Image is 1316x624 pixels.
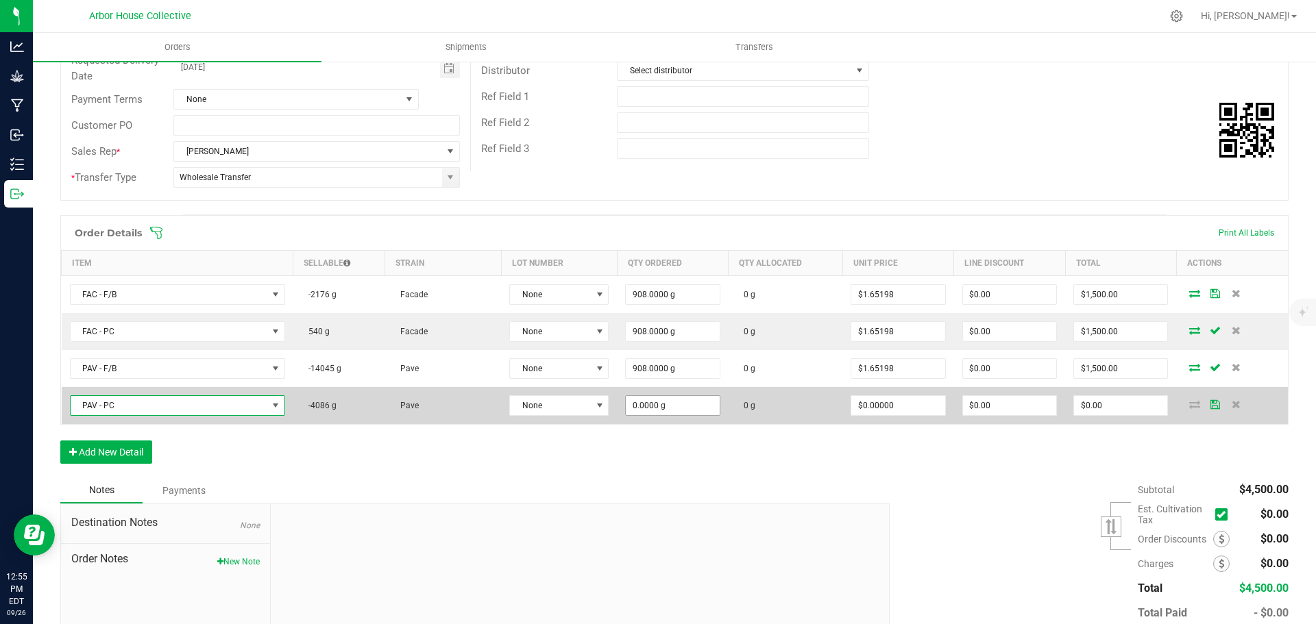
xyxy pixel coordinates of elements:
[618,61,851,80] span: Select distributor
[501,251,617,276] th: Lot Number
[1260,557,1289,570] span: $0.00
[1176,251,1288,276] th: Actions
[481,116,529,129] span: Ref Field 2
[510,285,591,304] span: None
[6,571,27,608] p: 12:55 PM EDT
[1205,363,1226,371] span: Save Order Detail
[1138,534,1213,545] span: Order Discounts
[1138,606,1187,619] span: Total Paid
[1215,506,1234,524] span: Calculate cultivation tax
[75,227,142,238] h1: Order Details
[71,119,132,132] span: Customer PO
[33,33,321,62] a: Orders
[481,90,529,103] span: Ref Field 1
[6,608,27,618] p: 09/26
[729,251,842,276] th: Qty Allocated
[626,285,719,304] input: 0
[1138,484,1174,495] span: Subtotal
[737,327,755,336] span: 0 g
[60,477,143,503] div: Notes
[963,396,1056,415] input: 0
[851,359,945,378] input: 0
[610,33,899,62] a: Transfers
[1260,532,1289,545] span: $0.00
[737,401,755,410] span: 0 g
[842,251,953,276] th: Unit Price
[293,251,385,276] th: Sellable
[393,327,428,336] span: Facade
[217,556,260,568] button: New Note
[89,10,191,22] span: Arbor House Collective
[321,33,610,62] a: Shipments
[1219,103,1274,158] img: Scan me!
[1205,326,1226,334] span: Save Order Detail
[1074,396,1167,415] input: 0
[60,440,152,464] button: Add New Detail
[1260,508,1289,521] span: $0.00
[71,93,143,105] span: Payment Terms
[1205,289,1226,297] span: Save Order Detail
[385,251,501,276] th: Strain
[1254,606,1289,619] span: - $0.00
[1226,289,1246,297] span: Delete Order Detail
[71,514,260,531] span: Destination Notes
[71,322,267,341] span: FAC - PC
[1226,400,1246,408] span: Delete Order Detail
[10,99,24,112] inline-svg: Manufacturing
[71,285,267,304] span: FAC - F/B
[393,364,419,373] span: Pave
[71,551,260,567] span: Order Notes
[1219,103,1274,158] qrcode: 00000119
[481,64,530,77] span: Distributor
[302,290,337,299] span: -2176 g
[963,285,1056,304] input: 0
[626,322,719,341] input: 0
[71,396,267,415] span: PAV - PC
[393,290,428,299] span: Facade
[1065,251,1176,276] th: Total
[302,327,330,336] span: 540 g
[1168,10,1185,23] div: Manage settings
[510,359,591,378] span: None
[10,69,24,83] inline-svg: Grow
[737,290,755,299] span: 0 g
[626,396,719,415] input: 0
[510,396,591,415] span: None
[71,54,159,82] span: Requested Delivery Date
[10,187,24,201] inline-svg: Outbound
[70,358,285,379] span: NO DATA FOUND
[10,40,24,53] inline-svg: Analytics
[1226,326,1246,334] span: Delete Order Detail
[240,521,260,530] span: None
[143,478,225,503] div: Payments
[481,142,529,155] span: Ref Field 3
[71,359,267,378] span: PAV - F/B
[1138,558,1213,569] span: Charges
[617,251,728,276] th: Qty Ordered
[954,251,1065,276] th: Line Discount
[174,90,401,109] span: None
[851,285,945,304] input: 0
[1205,400,1226,408] span: Save Order Detail
[626,359,719,378] input: 0
[851,322,945,341] input: 0
[427,41,505,53] span: Shipments
[510,322,591,341] span: None
[393,401,419,410] span: Pave
[302,364,341,373] span: -14045 g
[302,401,337,410] span: -4086 g
[71,171,136,184] span: Transfer Type
[10,128,24,142] inline-svg: Inbound
[717,41,792,53] span: Transfers
[174,142,441,161] span: [PERSON_NAME]
[70,284,285,305] span: NO DATA FOUND
[70,321,285,342] span: NO DATA FOUND
[14,514,55,556] iframe: Resource center
[1074,359,1167,378] input: 0
[737,364,755,373] span: 0 g
[1138,503,1210,525] span: Est. Cultivation Tax
[1074,322,1167,341] input: 0
[963,322,1056,341] input: 0
[1138,582,1162,595] span: Total
[1226,363,1246,371] span: Delete Order Detail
